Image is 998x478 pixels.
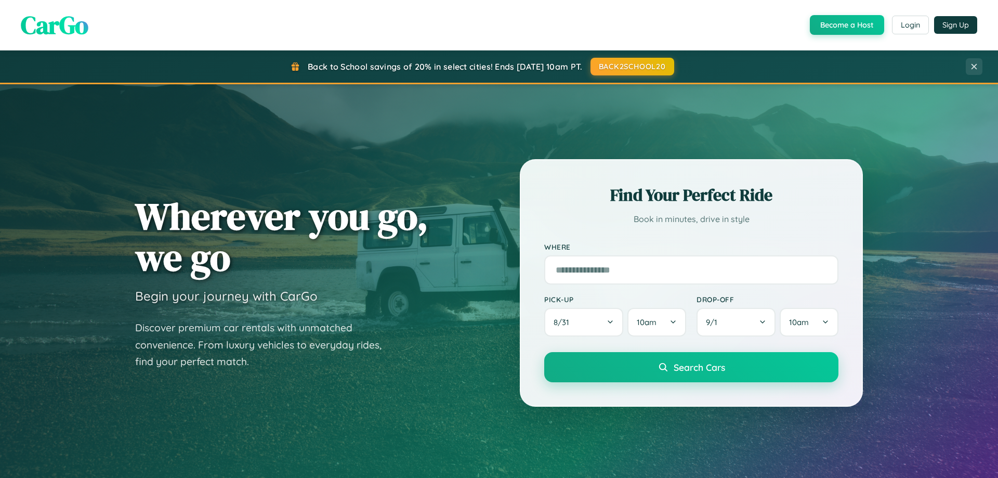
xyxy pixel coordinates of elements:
button: BACK2SCHOOL20 [590,58,674,75]
span: 8 / 31 [554,317,574,327]
h1: Wherever you go, we go [135,196,428,278]
label: Where [544,242,838,251]
p: Book in minutes, drive in style [544,212,838,227]
h3: Begin your journey with CarGo [135,288,318,304]
p: Discover premium car rentals with unmatched convenience. From luxury vehicles to everyday rides, ... [135,319,395,370]
span: Back to School savings of 20% in select cities! Ends [DATE] 10am PT. [308,61,582,72]
span: 9 / 1 [706,317,723,327]
button: 8/31 [544,308,623,337]
button: 10am [780,308,838,337]
span: 10am [789,317,809,327]
button: Sign Up [934,16,977,34]
span: CarGo [21,8,88,42]
label: Drop-off [697,295,838,304]
label: Pick-up [544,295,686,304]
button: 10am [627,308,686,337]
span: Search Cars [674,361,725,373]
button: Login [892,16,929,34]
button: Become a Host [810,15,884,35]
span: 10am [637,317,656,327]
button: Search Cars [544,352,838,382]
button: 9/1 [697,308,776,337]
h2: Find Your Perfect Ride [544,184,838,206]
